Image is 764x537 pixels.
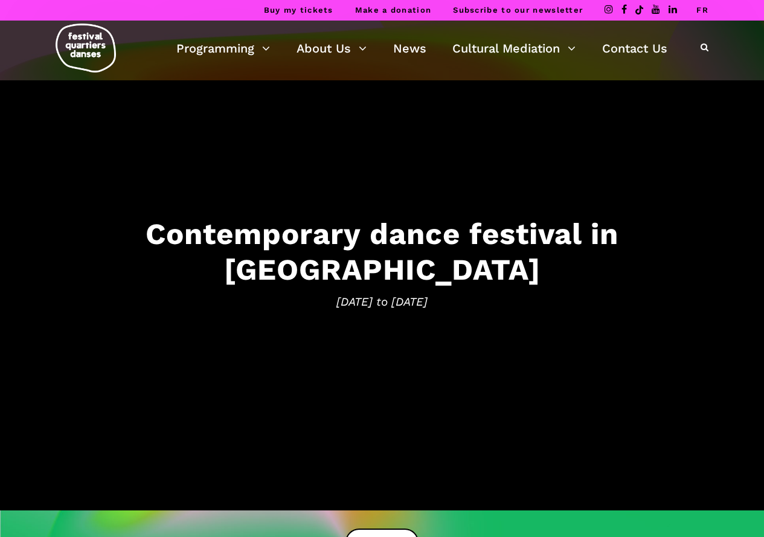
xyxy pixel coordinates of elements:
span: [DATE] to [DATE] [12,293,752,311]
a: FR [696,5,708,14]
a: Subscribe to our newsletter [453,5,583,14]
a: Programming [176,38,270,59]
a: News [393,38,426,59]
a: Buy my tickets [264,5,333,14]
a: Cultural Mediation [452,38,576,59]
img: logo-fqd-med [56,24,116,72]
h3: Contemporary dance festival in [GEOGRAPHIC_DATA] [12,216,752,287]
a: Make a donation [355,5,432,14]
a: Contact Us [602,38,667,59]
a: About Us [297,38,367,59]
